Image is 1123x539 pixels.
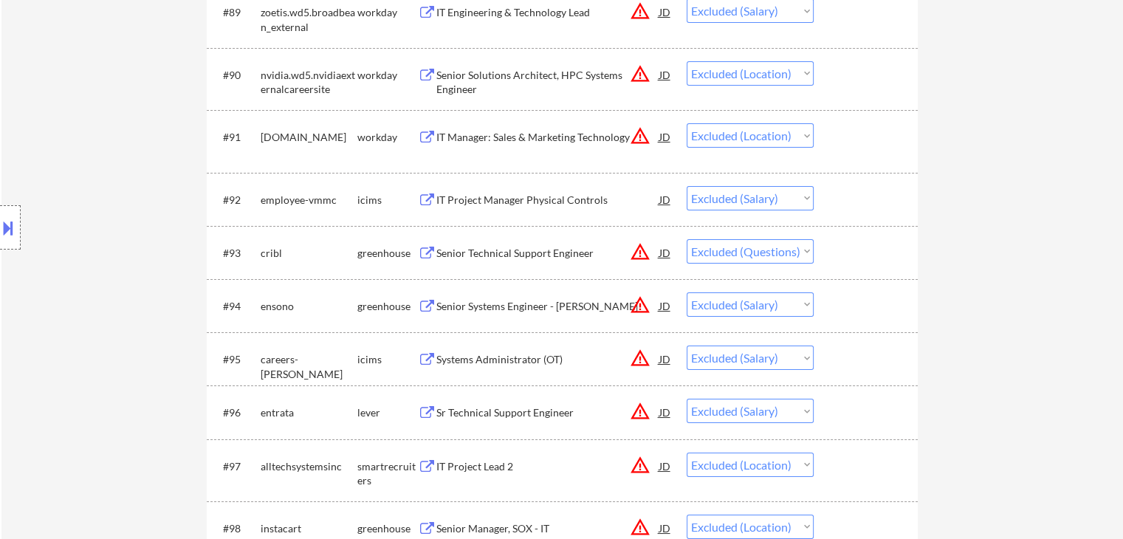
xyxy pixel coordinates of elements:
[357,130,418,145] div: workday
[436,521,659,536] div: Senior Manager, SOX - IT
[630,1,650,21] button: warning_amber
[261,246,357,261] div: cribl
[436,68,659,97] div: Senior Solutions Architect, HPC Systems Engineer
[436,130,659,145] div: IT Manager: Sales & Marketing Technology
[630,126,650,146] button: warning_amber
[357,68,418,83] div: workday
[261,459,357,474] div: alltechsystemsinc
[436,352,659,367] div: Systems Administrator (OT)
[261,5,357,34] div: zoetis.wd5.broadbean_external
[630,401,650,422] button: warning_amber
[223,68,249,83] div: #90
[261,352,357,381] div: careers-[PERSON_NAME]
[261,405,357,420] div: entrata
[261,130,357,145] div: [DOMAIN_NAME]
[630,241,650,262] button: warning_amber
[357,193,418,207] div: icims
[261,68,357,97] div: nvidia.wd5.nvidiaexternalcareersite
[357,521,418,536] div: greenhouse
[658,346,673,372] div: JD
[436,246,659,261] div: Senior Technical Support Engineer
[658,61,673,88] div: JD
[658,186,673,213] div: JD
[436,405,659,420] div: Sr Technical Support Engineer
[630,348,650,368] button: warning_amber
[658,453,673,479] div: JD
[223,459,249,474] div: #97
[436,193,659,207] div: IT Project Manager Physical Controls
[357,352,418,367] div: icims
[261,521,357,536] div: instacart
[630,63,650,84] button: warning_amber
[436,5,659,20] div: IT Engineering & Technology Lead
[630,295,650,315] button: warning_amber
[658,399,673,425] div: JD
[223,5,249,20] div: #89
[261,299,357,314] div: ensono
[436,459,659,474] div: IT Project Lead 2
[658,292,673,319] div: JD
[357,246,418,261] div: greenhouse
[436,299,659,314] div: Senior Systems Engineer - [PERSON_NAME]
[630,455,650,476] button: warning_amber
[223,405,249,420] div: #96
[357,299,418,314] div: greenhouse
[630,517,650,538] button: warning_amber
[357,405,418,420] div: lever
[658,239,673,266] div: JD
[223,521,249,536] div: #98
[658,123,673,150] div: JD
[357,5,418,20] div: workday
[357,459,418,488] div: smartrecruiters
[261,193,357,207] div: employee-vmmc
